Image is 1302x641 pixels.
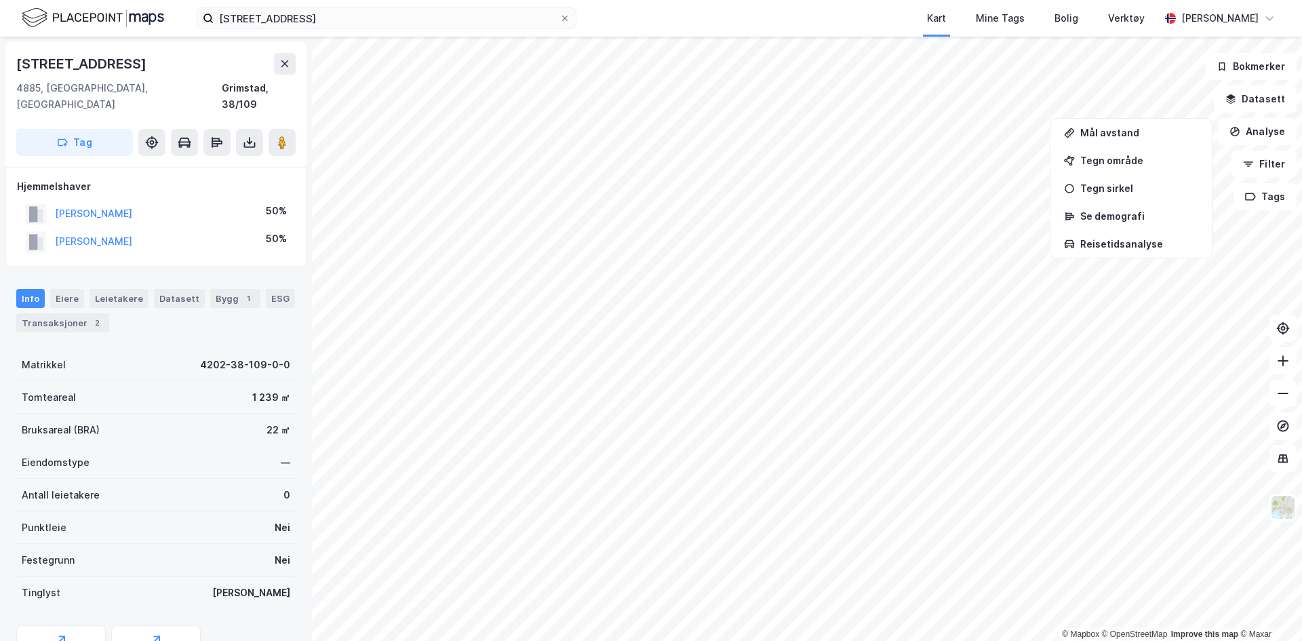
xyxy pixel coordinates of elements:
div: Tomteareal [22,389,76,406]
div: Leietakere [90,289,149,308]
div: 4202-38-109-0-0 [200,357,290,373]
div: [PERSON_NAME] [212,585,290,601]
button: Tags [1234,183,1297,210]
button: Bokmerker [1205,53,1297,80]
div: Transaksjoner [16,313,109,332]
div: Verktøy [1108,10,1145,26]
div: [PERSON_NAME] [1181,10,1259,26]
div: Datasett [154,289,205,308]
a: Mapbox [1062,629,1099,639]
div: — [281,454,290,471]
img: Z [1270,494,1296,520]
div: Matrikkel [22,357,66,373]
a: OpenStreetMap [1102,629,1168,639]
div: 22 ㎡ [267,422,290,438]
img: logo.f888ab2527a4732fd821a326f86c7f29.svg [22,6,164,30]
div: Tegn område [1080,155,1198,166]
div: 50% [266,231,287,247]
div: Bruksareal (BRA) [22,422,100,438]
div: Bygg [210,289,260,308]
button: Tag [16,129,133,156]
div: Kart [927,10,946,26]
button: Datasett [1214,85,1297,113]
div: 0 [283,487,290,503]
div: Nei [275,520,290,536]
div: Eiere [50,289,84,308]
button: Analyse [1218,118,1297,145]
div: Grimstad, 38/109 [222,80,296,113]
div: 1 [241,292,255,305]
a: Improve this map [1171,629,1238,639]
div: Reisetidsanalyse [1080,238,1198,250]
div: 50% [266,203,287,219]
div: Punktleie [22,520,66,536]
div: Tegn sirkel [1080,182,1198,194]
button: Filter [1231,151,1297,178]
div: Bolig [1054,10,1078,26]
div: Mål avstand [1080,127,1198,138]
div: Nei [275,552,290,568]
iframe: Chat Widget [1234,576,1302,641]
div: Se demografi [1080,210,1198,222]
div: [STREET_ADDRESS] [16,53,149,75]
div: 1 239 ㎡ [252,389,290,406]
div: 2 [90,316,104,330]
div: Eiendomstype [22,454,90,471]
div: Info [16,289,45,308]
div: ESG [266,289,295,308]
div: Tinglyst [22,585,60,601]
div: Mine Tags [976,10,1025,26]
div: Antall leietakere [22,487,100,503]
input: Søk på adresse, matrikkel, gårdeiere, leietakere eller personer [214,8,559,28]
div: Festegrunn [22,552,75,568]
div: Kontrollprogram for chat [1234,576,1302,641]
div: 4885, [GEOGRAPHIC_DATA], [GEOGRAPHIC_DATA] [16,80,222,113]
div: Hjemmelshaver [17,178,295,195]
